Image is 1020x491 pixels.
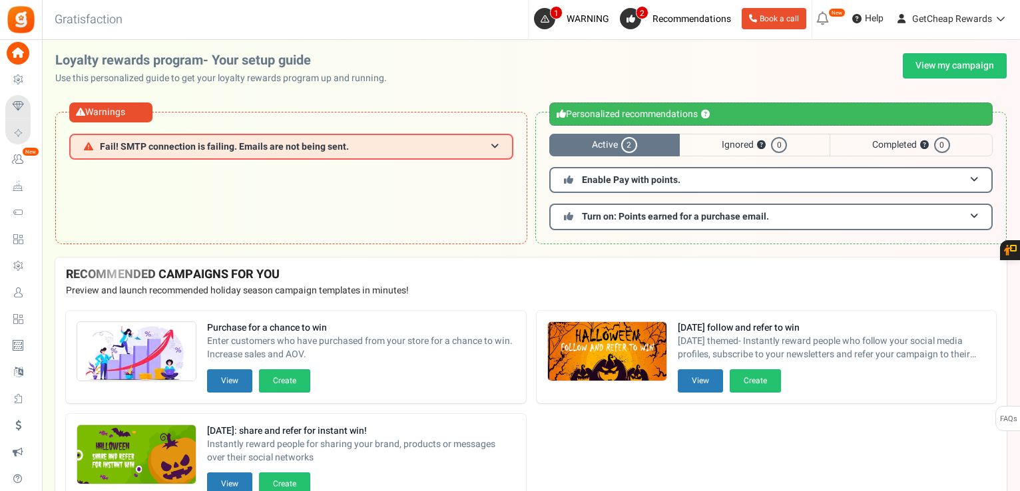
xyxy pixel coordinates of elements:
[903,53,1007,79] a: View my campaign
[66,284,996,297] p: Preview and launch recommended holiday season campaign templates in minutes!
[582,173,680,187] span: Enable Pay with points.
[549,102,993,126] div: Personalized recommendations
[567,12,609,26] span: WARNING
[847,8,889,29] a: Help
[830,134,993,156] span: Completed
[100,142,349,152] span: Fail! SMTP connection is failing. Emails are not being sent.
[828,8,846,17] em: New
[636,6,648,19] span: 2
[550,6,563,19] span: 1
[680,134,830,156] span: Ignored
[22,147,39,156] em: New
[678,369,723,393] button: View
[999,407,1017,432] span: FAQs
[69,102,152,122] div: Warnings
[678,335,986,361] span: [DATE] themed- Instantly reward people who follow your social media profiles, subscribe to your n...
[548,322,666,382] img: Recommended Campaigns
[757,141,766,150] button: ?
[207,335,515,361] span: Enter customers who have purchased from your store for a chance to win. Increase sales and AOV.
[207,369,252,393] button: View
[912,12,992,26] span: GetCheap Rewards
[534,8,615,29] a: 1 WARNING
[862,12,884,25] span: Help
[66,268,996,281] h4: RECOMMENDED CAMPAIGNS FOR YOU
[6,5,36,35] img: Gratisfaction
[652,12,731,26] span: Recommendations
[77,322,196,382] img: Recommended Campaigns
[207,321,515,335] strong: Purchase for a chance to win
[620,8,736,29] a: 2 Recommendations
[771,137,787,153] span: 0
[920,141,929,150] button: ?
[40,7,137,33] h3: Gratisfaction
[742,8,806,29] a: Book a call
[582,210,769,224] span: Turn on: Points earned for a purchase email.
[55,53,397,68] h2: Loyalty rewards program- Your setup guide
[701,110,710,119] button: ?
[549,134,680,156] span: Active
[5,148,36,171] a: New
[259,369,310,393] button: Create
[207,438,515,464] span: Instantly reward people for sharing your brand, products or messages over their social networks
[55,72,397,85] p: Use this personalized guide to get your loyalty rewards program up and running.
[730,369,781,393] button: Create
[934,137,950,153] span: 0
[621,137,637,153] span: 2
[678,321,986,335] strong: [DATE] follow and refer to win
[207,424,515,438] strong: [DATE]: share and refer for instant win!
[77,425,196,485] img: Recommended Campaigns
